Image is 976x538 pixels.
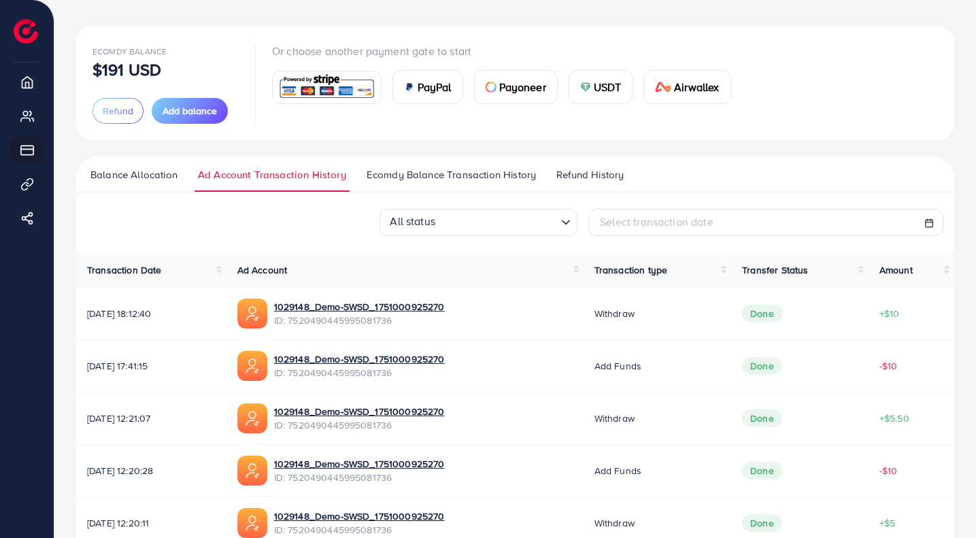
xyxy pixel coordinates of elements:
a: card [272,71,382,104]
span: Transfer Status [742,263,808,277]
span: Add funds [594,464,641,477]
img: ic-ads-acc.e4c84228.svg [237,299,267,329]
span: Add balance [163,104,217,118]
span: Transaction type [594,263,668,277]
a: 1029148_Demo-SWSD_1751000925270 [274,405,445,418]
a: 1029148_Demo-SWSD_1751000925270 [274,457,445,471]
span: Amount [879,263,913,277]
a: 1029148_Demo-SWSD_1751000925270 [274,509,445,523]
span: Ad Account [237,263,288,277]
span: [DATE] 18:12:40 [87,307,216,320]
img: ic-ads-acc.e4c84228.svg [237,351,267,381]
span: [DATE] 17:41:15 [87,359,216,373]
span: Select transaction date [600,214,713,229]
span: -$10 [879,464,898,477]
span: USDT [594,79,622,95]
span: PayPal [418,79,452,95]
span: Ecomdy Balance [92,46,167,57]
img: ic-ads-acc.e4c84228.svg [237,403,267,433]
img: card [655,82,671,93]
span: Balance Allocation [90,167,178,182]
span: Withdraw [594,411,635,425]
iframe: Chat [918,477,966,528]
span: Payoneer [499,79,546,95]
span: Done [742,514,782,532]
img: logo [14,19,38,44]
span: +$10 [879,307,900,320]
a: 1029148_Demo-SWSD_1751000925270 [274,352,445,366]
span: Done [742,357,782,375]
a: cardAirwallex [643,70,730,104]
span: -$10 [879,359,898,373]
img: card [486,82,497,93]
span: ID: 7520490445995081736 [274,314,445,327]
img: ic-ads-acc.e4c84228.svg [237,508,267,538]
a: 1029148_Demo-SWSD_1751000925270 [274,300,445,314]
input: Search for option [439,211,556,233]
img: ic-ads-acc.e4c84228.svg [237,456,267,486]
span: Refund [103,104,133,118]
span: ID: 7520490445995081736 [274,366,445,380]
span: [DATE] 12:21:07 [87,411,216,425]
span: [DATE] 12:20:28 [87,464,216,477]
span: All status [387,210,438,233]
a: cardUSDT [569,70,633,104]
span: Done [742,409,782,427]
img: card [404,82,415,93]
span: Airwallex [674,79,719,95]
span: Withdraw [594,307,635,320]
span: ID: 7520490445995081736 [274,523,445,537]
a: cardPayoneer [474,70,558,104]
span: Done [742,305,782,322]
span: [DATE] 12:20:11 [87,516,216,530]
span: Ecomdy Balance Transaction History [367,167,536,182]
button: Refund [92,98,144,124]
span: Withdraw [594,516,635,530]
img: card [580,82,591,93]
p: Or choose another payment gate to start [272,43,742,59]
button: Add balance [152,98,228,124]
span: Transaction Date [87,263,162,277]
span: ID: 7520490445995081736 [274,418,445,432]
span: ID: 7520490445995081736 [274,471,445,484]
span: +$5 [879,516,895,530]
span: +$5.50 [879,411,909,425]
span: Ad Account Transaction History [198,167,346,182]
img: card [277,73,377,102]
span: Refund History [556,167,624,182]
a: cardPayPal [392,70,463,104]
p: $191 USD [92,61,161,78]
span: Add funds [594,359,641,373]
span: Done [742,462,782,480]
div: Search for option [380,209,577,236]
